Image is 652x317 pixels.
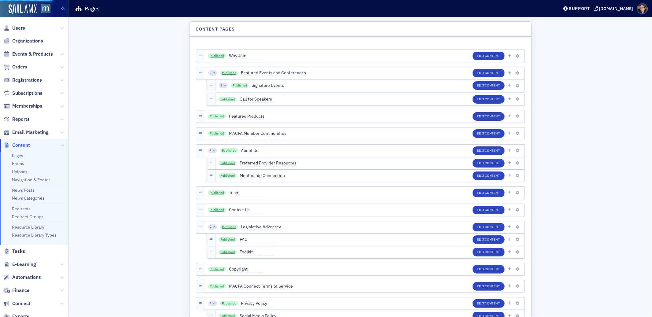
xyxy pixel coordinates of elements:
span: Content [485,161,500,165]
span: 2 [210,225,212,229]
button: EditContent [473,81,505,90]
a: Events & Products [3,51,53,57]
span: Content [485,173,500,178]
button: EditContent [473,159,505,168]
button: [DOMAIN_NAME] [594,6,635,11]
button: EditContent [473,235,505,244]
span: Content [485,71,500,75]
button: EditContent [473,248,505,256]
span: Email Marketing [12,129,49,136]
a: Published [220,301,238,306]
span: 2 [210,148,212,153]
a: Forms [12,161,24,166]
a: Published [219,97,237,102]
button: EditContent [473,223,505,231]
span: Tasks [12,248,25,255]
a: Resource Library Types [12,232,57,238]
span: Content [485,250,500,254]
a: Published [231,83,249,88]
button: EditContent [473,171,505,180]
a: Email Marketing [3,129,49,136]
a: Subscriptions [3,90,42,97]
h4: Content Pages [196,26,235,32]
span: E-Learning [12,261,36,268]
a: Published [220,148,238,153]
a: Resource Library [12,224,44,230]
a: View Homepage [37,4,50,14]
button: EditContent [473,129,505,138]
span: Profile [637,3,648,14]
a: Published [208,53,226,58]
span: About Us [241,147,275,154]
span: Privacy Policy [241,300,275,307]
a: Published [219,173,237,178]
button: EditContent [473,299,505,308]
a: Published [220,225,238,230]
span: Content [485,114,500,118]
img: SailAMX [41,4,50,13]
a: Registrations [3,77,42,83]
span: Organizations [12,38,43,44]
a: Published [219,237,237,242]
a: Redirect Groups [12,214,43,219]
div: [DOMAIN_NAME] [599,6,633,11]
button: EditContent [473,265,505,274]
span: Call for Speakers [240,96,274,103]
a: Connect [3,300,31,307]
span: Content [485,190,500,195]
span: Content [485,284,500,288]
span: Connect [12,300,31,307]
a: Orders [3,64,27,70]
span: Featured Products [229,113,264,120]
button: EditContent [473,112,505,121]
span: Why Join [229,53,263,59]
span: PAC [240,236,274,243]
a: Published [208,114,226,119]
span: 4 [220,83,222,88]
span: Content [485,53,500,58]
button: EditContent [473,206,505,214]
span: Content [485,83,500,87]
a: Reports [3,116,30,123]
span: Featured Events and Conferences [241,70,306,76]
button: EditContent [473,95,505,104]
span: Content [485,148,500,153]
span: Content [485,208,500,212]
a: Published [220,71,238,76]
span: Users [12,25,25,31]
span: Content [485,237,500,241]
a: Memberships [3,103,42,109]
span: 2 [210,71,212,75]
span: Content [485,97,500,101]
a: Organizations [3,38,43,44]
span: Content [485,131,500,135]
a: Uploads [12,169,28,175]
a: Navigation & Footer [12,177,50,182]
span: Content [485,225,500,229]
span: Registrations [12,77,42,83]
button: EditContent [473,282,505,291]
a: Redirects [12,206,31,212]
span: Subscriptions [12,90,42,97]
span: Preferred Provider Resources [240,160,297,167]
span: Content [12,142,30,149]
span: Automations [12,274,41,281]
span: Contact Us [229,207,263,213]
span: MACPA Member Communities [229,130,286,137]
a: News Categories [12,195,45,201]
a: Content [3,142,30,149]
a: Published [208,267,226,272]
a: Tasks [3,248,25,255]
span: Content [485,301,500,305]
a: Published [208,131,226,136]
img: SailAMX [9,4,37,14]
button: EditContent [473,69,505,77]
span: Signature Events [252,82,286,89]
a: Users [3,25,25,31]
a: Published [219,250,237,255]
button: EditContent [473,146,505,155]
span: Team [229,190,263,196]
a: Automations [3,274,41,281]
a: Pages [12,153,23,158]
